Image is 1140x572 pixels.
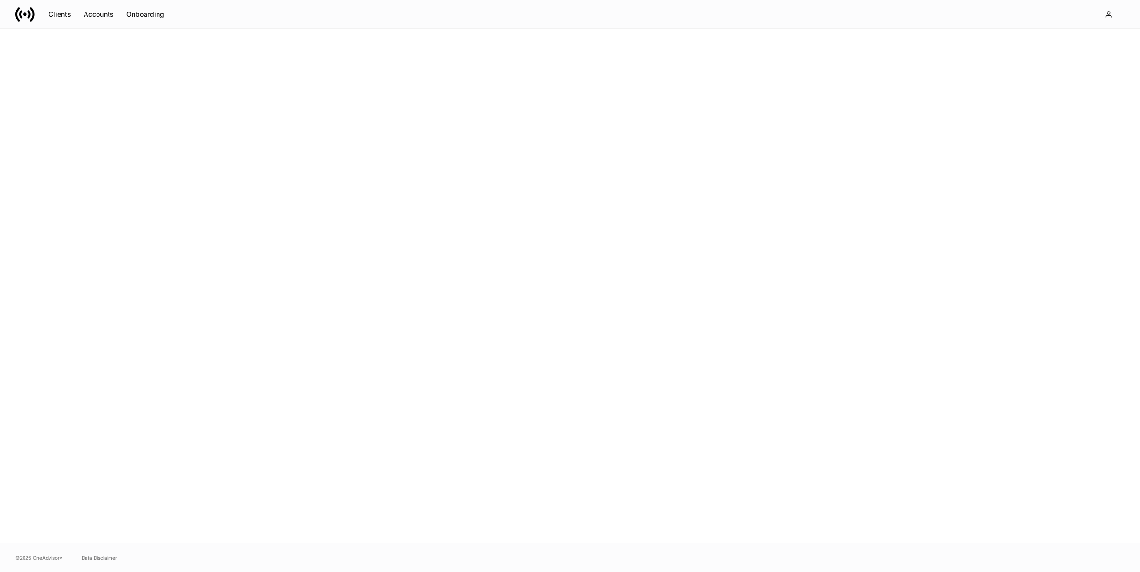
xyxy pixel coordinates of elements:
a: Data Disclaimer [82,554,117,561]
div: Clients [49,10,71,19]
div: Onboarding [126,10,164,19]
button: Accounts [77,7,120,22]
span: © 2025 OneAdvisory [15,554,62,561]
button: Clients [42,7,77,22]
button: Onboarding [120,7,170,22]
div: Accounts [84,10,114,19]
